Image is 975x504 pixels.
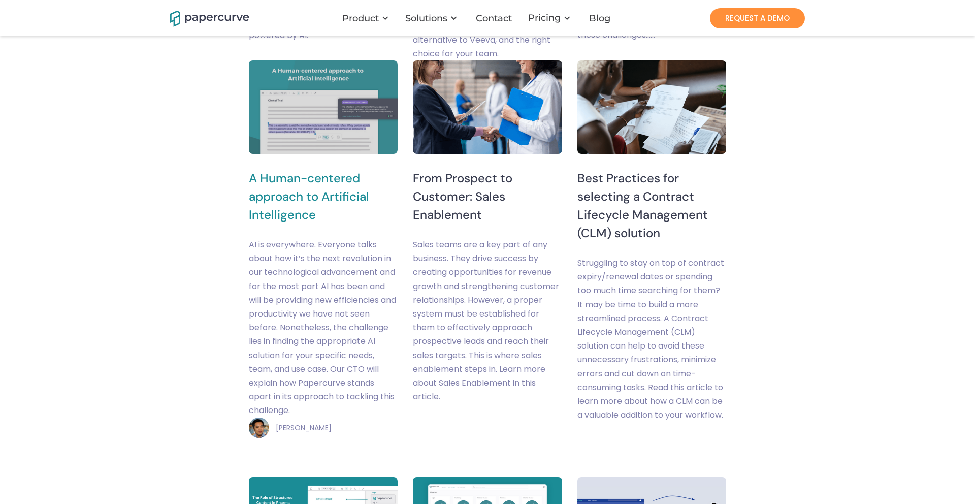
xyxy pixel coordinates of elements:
a: home [170,9,236,27]
h5: From Prospect to Customer: Sales Enablement [413,169,562,224]
div: Solutions [405,13,447,23]
h5: A Human-centered approach to Artificial Intelligence [249,169,398,224]
div: Solutions [399,3,468,34]
a: Contact [468,13,522,23]
a: A Human-centered approach to Artificial IntelligenceAI is everywhere. Everyone talks about how it... [249,60,398,416]
a: Best Practices for selecting a Contract Lifecycle Management (CLM) solutionStruggling to stay on ... [577,60,726,416]
div: Sales teams are a key part of any business. They drive success by creating opportunities for reve... [413,238,562,403]
a: Blog [581,13,621,23]
a: Pricing [528,13,561,23]
a: REQUEST A DEMO [710,8,805,28]
div: Product [336,3,399,34]
div: AI is everywhere. Everyone talks about how it’s the next revolution in our technological advancem... [249,238,398,418]
a: From Prospect to Customer: Sales EnablementSales teams are a key part of any business. They drive... [413,60,562,416]
div: Pricing [522,3,581,34]
div: Product [342,13,379,23]
div: Contact [476,13,512,23]
div: Blog [589,13,610,23]
div: Struggling to stay on top of contract expiry/renewal dates or spending too much time searching fo... [577,256,726,422]
h5: Best Practices for selecting a Contract Lifecycle Management (CLM) solution [577,169,726,242]
div: [PERSON_NAME] [276,422,332,434]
